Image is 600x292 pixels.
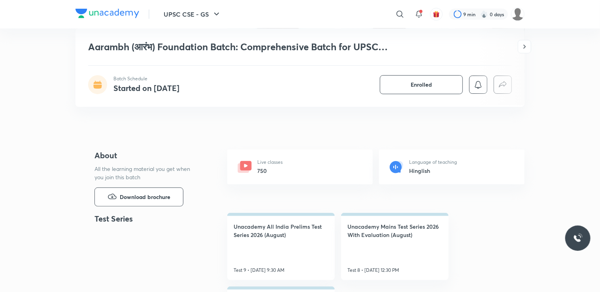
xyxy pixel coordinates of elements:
button: Download brochure [94,188,183,207]
span: Download brochure [120,193,170,201]
h6: 750 [257,167,283,175]
button: avatar [430,8,443,21]
p: Batch Schedule [113,75,179,82]
button: UPSC CSE - GS [159,6,226,22]
a: Company Logo [75,9,139,20]
p: Test 8 • [DATE] 12:30 PM [347,267,399,274]
p: Test 9 • [DATE] 9:30 AM [234,267,285,274]
img: Muskan goyal [511,8,525,21]
p: Language of teaching [409,159,457,166]
h4: Unacademy Mains Test Series 2026 With Evaluation (August) [347,222,442,239]
h1: Aarambh (आरंभ) Foundation Batch: Comprehensive Batch for UPSC CSE, 2026 (Bilingual) [88,41,398,53]
p: Live classes [257,159,283,166]
span: Enrolled [411,81,432,89]
h6: Hinglish [409,167,457,175]
img: streak [480,10,488,18]
a: Unacademy Mains Test Series 2026 With Evaluation (August)Test 8 • [DATE] 12:30 PM [341,213,449,280]
h4: About [94,150,202,161]
a: Unacademy All India Prelims Test Series 2026 (August)Test 9 • [DATE] 9:30 AM [227,213,335,280]
p: All the learning material you get when you join this batch [94,165,196,181]
button: Enrolled [380,75,463,94]
img: ttu [573,233,583,243]
h4: Unacademy All India Prelims Test Series 2026 (August) [234,222,328,239]
img: Company Logo [75,9,139,18]
img: avatar [433,11,440,18]
h4: Started on [DATE] [113,83,179,93]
